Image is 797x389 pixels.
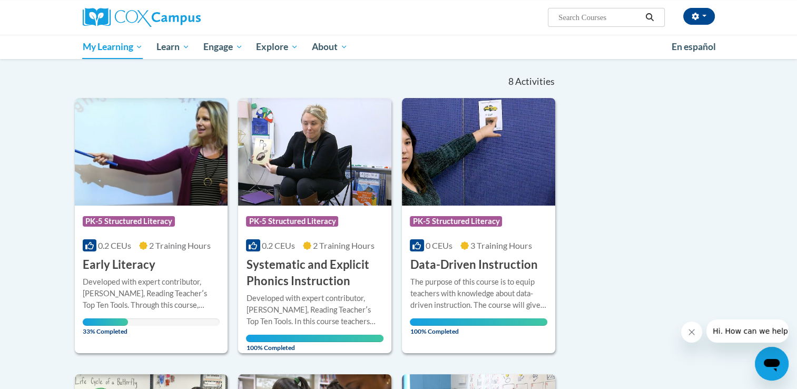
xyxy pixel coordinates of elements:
[246,335,383,352] span: 100% Completed
[67,35,731,59] div: Main menu
[83,318,128,326] div: Your progress
[681,322,702,343] iframe: Close message
[6,7,85,16] span: Hi. How can we help?
[83,257,155,273] h3: Early Literacy
[238,98,391,206] img: Course Logo
[75,98,228,353] a: Course LogoPK-5 Structured Literacy0.2 CEUs2 Training Hours Early LiteracyDeveloped with expert c...
[156,41,190,53] span: Learn
[508,76,513,87] span: 8
[755,347,789,381] iframe: Button to launch messaging window
[410,276,547,311] div: The purpose of this course is to equip teachers with knowledge about data-driven instruction. The...
[249,35,305,59] a: Explore
[83,216,175,227] span: PK-5 Structured Literacy
[515,76,555,87] span: Activities
[305,35,355,59] a: About
[246,216,338,227] span: PK-5 Structured Literacy
[410,257,537,273] h3: Data-Driven Instruction
[672,41,716,52] span: En español
[402,98,555,206] img: Course Logo
[246,257,383,289] h3: Systematic and Explicit Phonics Instruction
[683,8,715,25] button: Account Settings
[150,35,196,59] a: Learn
[149,240,211,250] span: 2 Training Hours
[557,11,642,24] input: Search Courses
[246,335,383,342] div: Your progress
[82,41,143,53] span: My Learning
[665,36,723,58] a: En español
[238,98,391,353] a: Course LogoPK-5 Structured Literacy0.2 CEUs2 Training Hours Systematic and Explicit Phonics Instr...
[426,240,452,250] span: 0 CEUs
[246,293,383,327] div: Developed with expert contributor, [PERSON_NAME], Reading Teacherʹs Top Ten Tools. In this course...
[470,240,532,250] span: 3 Training Hours
[642,11,657,24] button: Search
[410,318,547,326] div: Your progress
[402,98,555,353] a: Course LogoPK-5 Structured Literacy0 CEUs3 Training Hours Data-Driven InstructionThe purpose of t...
[410,318,547,335] span: 100% Completed
[75,98,228,206] img: Course Logo
[312,41,348,53] span: About
[262,240,295,250] span: 0.2 CEUs
[196,35,250,59] a: Engage
[83,276,220,311] div: Developed with expert contributor, [PERSON_NAME], Reading Teacherʹs Top Ten Tools. Through this c...
[706,319,789,343] iframe: Message from company
[256,41,298,53] span: Explore
[76,35,150,59] a: My Learning
[83,318,128,335] span: 33% Completed
[203,41,243,53] span: Engage
[83,8,201,27] img: Cox Campus
[83,8,283,27] a: Cox Campus
[98,240,131,250] span: 0.2 CEUs
[313,240,375,250] span: 2 Training Hours
[410,216,502,227] span: PK-5 Structured Literacy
